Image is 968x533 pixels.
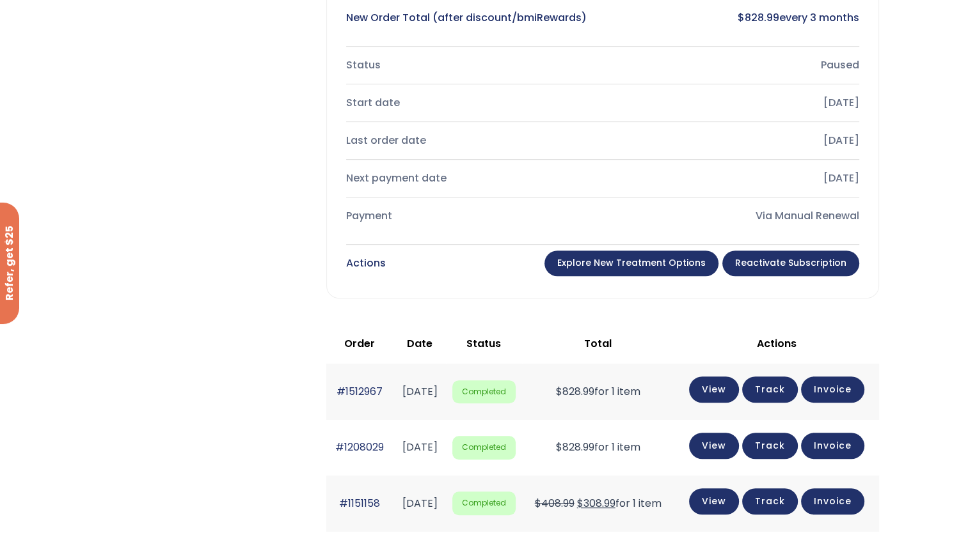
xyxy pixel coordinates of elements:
span: Completed [452,436,516,460]
bdi: 828.99 [738,10,779,25]
a: View [689,376,739,403]
span: 828.99 [556,384,594,399]
div: [DATE] [613,132,859,150]
div: [DATE] [613,94,859,112]
span: $ [577,496,583,511]
time: [DATE] [402,440,438,454]
a: Explore New Treatment Options [544,251,718,276]
time: [DATE] [402,384,438,399]
div: Payment [346,207,592,225]
div: [DATE] [613,169,859,187]
span: $ [738,10,745,25]
td: for 1 item [522,364,674,419]
a: Track [742,488,798,514]
div: Paused [613,56,859,74]
div: Via Manual Renewal [613,207,859,225]
a: View [689,488,739,514]
span: Completed [452,380,516,404]
div: Next payment date [346,169,592,187]
a: View [689,433,739,459]
div: Last order date [346,132,592,150]
time: [DATE] [402,496,438,511]
a: Track [742,433,798,459]
div: Status [346,56,592,74]
span: Date [407,336,432,351]
span: Actions [757,336,797,351]
span: $ [556,384,562,399]
span: Total [584,336,612,351]
td: for 1 item [522,475,674,531]
a: Invoice [801,488,864,514]
span: $ [556,440,562,454]
del: $408.99 [535,496,575,511]
span: Completed [452,491,516,515]
a: #1512967 [337,384,383,399]
a: #1208029 [335,440,384,454]
div: Start date [346,94,592,112]
div: every 3 months [613,9,859,27]
div: New Order Total (after discount/bmiRewards) [346,9,592,27]
div: Actions [346,254,386,272]
a: #1151158 [339,496,380,511]
span: 828.99 [556,440,594,454]
a: Track [742,376,798,403]
a: Invoice [801,433,864,459]
a: Invoice [801,376,864,403]
a: Reactivate Subscription [722,251,859,276]
span: 308.99 [577,496,615,511]
span: Order [344,336,375,351]
td: for 1 item [522,420,674,475]
span: Status [466,336,501,351]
